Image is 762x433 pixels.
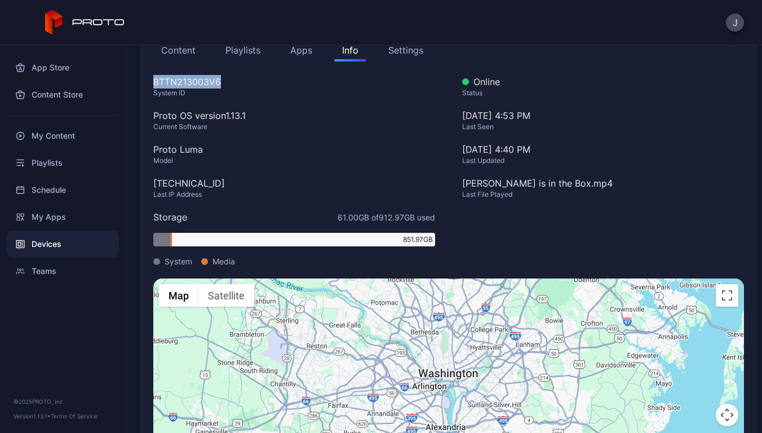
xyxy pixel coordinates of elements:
[462,122,744,131] div: Last Seen
[342,43,358,57] div: Info
[716,404,738,426] button: Map camera controls
[51,413,98,419] a: Terms Of Service
[462,109,744,143] div: [DATE] 4:53 PM
[153,109,435,122] div: Proto OS version 1.13.1
[462,75,744,89] div: Online
[388,43,423,57] div: Settings
[153,210,187,224] div: Storage
[153,156,435,165] div: Model
[153,75,435,89] div: BTTN213003V6
[716,284,738,307] button: Toggle fullscreen view
[159,284,198,307] button: Show street map
[7,176,119,204] a: Schedule
[726,14,744,32] button: J
[7,204,119,231] a: My Apps
[7,54,119,81] a: App Store
[14,413,51,419] span: Version 1.13.1 •
[462,156,744,165] div: Last Updated
[282,39,320,61] button: Apps
[338,211,435,223] span: 61.00 GB of 912.97 GB used
[153,89,435,98] div: System ID
[7,122,119,149] a: My Content
[165,255,192,267] span: System
[14,397,112,406] div: © 2025 PROTO, Inc.
[198,284,254,307] button: Show satellite imagery
[7,149,119,176] a: Playlists
[7,258,119,285] a: Teams
[153,39,203,61] button: Content
[462,143,744,156] div: [DATE] 4:40 PM
[153,190,435,199] div: Last IP Address
[7,81,119,108] a: Content Store
[153,143,435,156] div: Proto Luma
[334,39,366,61] button: Info
[218,39,268,61] button: Playlists
[462,190,744,199] div: Last File Played
[212,255,235,267] span: Media
[7,231,119,258] a: Devices
[380,39,431,61] button: Settings
[153,122,435,131] div: Current Software
[462,89,744,98] div: Status
[403,235,433,245] span: 851.97 GB
[153,176,435,190] div: [TECHNICAL_ID]
[462,176,744,190] div: [PERSON_NAME] is in the Box.mp4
